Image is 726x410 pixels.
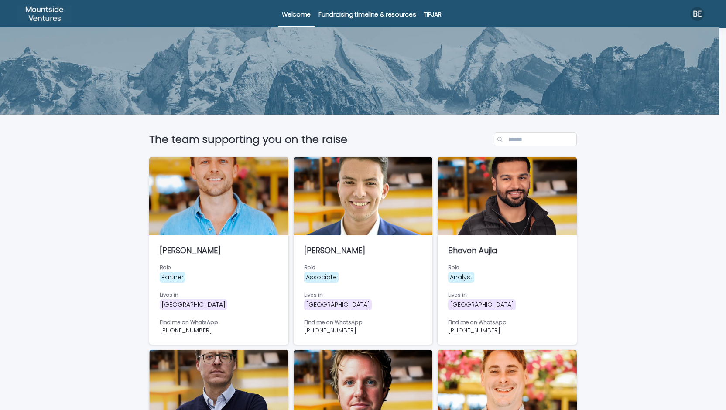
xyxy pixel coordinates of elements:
h3: Role [160,264,278,271]
div: BE [690,7,704,21]
img: twZmyNITGKVq2kBU3Vg1 [17,5,72,23]
a: [PERSON_NAME]RoleAssociateLives in[GEOGRAPHIC_DATA]Find me on WhatsApp[PHONE_NUMBER] [294,157,433,345]
div: [GEOGRAPHIC_DATA] [160,299,227,310]
div: [GEOGRAPHIC_DATA] [304,299,372,310]
div: Analyst [448,272,474,283]
p: [PERSON_NAME] [160,246,278,255]
h1: The team supporting you on the raise [149,133,490,146]
h3: Lives in [304,291,422,298]
a: [PHONE_NUMBER] [304,326,356,335]
a: [PHONE_NUMBER] [160,326,212,335]
div: Associate [304,272,339,283]
h3: Lives in [448,291,566,298]
h3: Role [448,264,566,271]
h3: Find me on WhatsApp [160,319,278,326]
p: Bheven Aujla [448,246,566,255]
div: Partner [160,272,185,283]
div: [GEOGRAPHIC_DATA] [448,299,516,310]
h3: Role [304,264,422,271]
p: [PERSON_NAME] [304,246,422,255]
input: Search [494,132,577,146]
h3: Find me on WhatsApp [448,319,566,326]
h3: Find me on WhatsApp [304,319,422,326]
a: [PHONE_NUMBER] [448,326,500,335]
a: [PERSON_NAME]RolePartnerLives in[GEOGRAPHIC_DATA]Find me on WhatsApp[PHONE_NUMBER] [149,157,288,345]
h3: Lives in [160,291,278,298]
a: Bheven AujlaRoleAnalystLives in[GEOGRAPHIC_DATA]Find me on WhatsApp[PHONE_NUMBER] [438,157,577,345]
